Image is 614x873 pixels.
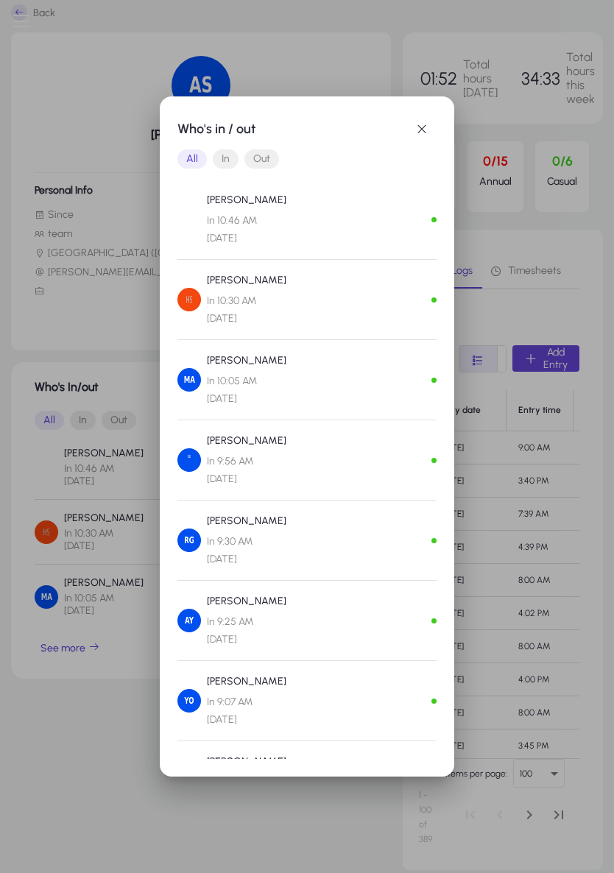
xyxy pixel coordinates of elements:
[177,208,201,231] img: Mahmoud Samy
[244,149,279,169] button: Out
[177,529,201,552] img: Ramez Garas
[207,693,286,729] span: In 9:07 AM [DATE]
[207,292,286,328] span: In 10:30 AM [DATE]
[207,533,286,568] span: In 9:30 AM [DATE]
[177,149,207,169] button: All
[177,689,201,713] img: Yomna Osman
[213,149,239,169] button: In
[207,673,286,690] p: [PERSON_NAME]
[207,272,286,289] p: [PERSON_NAME]
[177,288,201,311] img: Hussein Shaltout
[207,613,286,648] span: In 9:25 AM [DATE]
[207,352,286,370] p: [PERSON_NAME]
[207,453,286,488] span: In 9:56 AM [DATE]
[177,448,201,472] img: Ahmed Halawa
[207,212,286,247] span: In 10:46 AM [DATE]
[207,593,286,610] p: [PERSON_NAME]
[177,144,437,174] mat-button-toggle-group: Font Style
[207,512,286,530] p: [PERSON_NAME]
[207,432,286,450] p: [PERSON_NAME]
[177,368,201,392] img: Mohamed Aboelmagd
[207,191,286,209] p: [PERSON_NAME]
[207,753,286,771] p: [PERSON_NAME]
[177,609,201,632] img: Amira Yousef
[177,117,407,141] h1: Who's in / out
[207,372,286,408] span: In 10:05 AM [DATE]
